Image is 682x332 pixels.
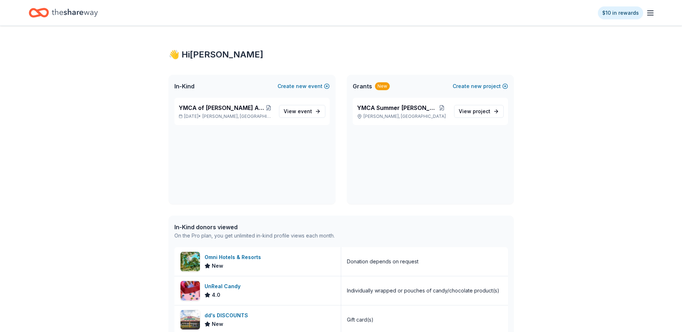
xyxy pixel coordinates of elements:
[169,49,514,60] div: 👋 Hi [PERSON_NAME]
[347,286,499,295] div: Individually wrapped or pouches of candy/chocolate product(s)
[347,315,374,324] div: Gift card(s)
[174,231,335,240] div: On the Pro plan, you get unlimited in-kind profile views each month.
[453,82,508,91] button: Createnewproject
[473,108,490,114] span: project
[296,82,307,91] span: new
[454,105,504,118] a: View project
[298,108,312,114] span: event
[279,105,325,118] a: View event
[357,103,436,112] span: YMCA Summer [PERSON_NAME]
[459,107,490,116] span: View
[29,4,98,21] a: Home
[471,82,482,91] span: new
[180,281,200,300] img: Image for UnReal Candy
[278,82,330,91] button: Createnewevent
[205,282,243,291] div: UnReal Candy
[284,107,312,116] span: View
[357,114,448,119] p: [PERSON_NAME], [GEOGRAPHIC_DATA]
[212,320,223,328] span: New
[174,223,335,231] div: In-Kind donors viewed
[180,252,200,271] img: Image for Omni Hotels & Resorts
[202,114,273,119] span: [PERSON_NAME], [GEOGRAPHIC_DATA]
[205,311,251,320] div: dd's DISCOUNTS
[179,103,265,112] span: YMCA of [PERSON_NAME] Annual Charity Auction
[598,6,643,19] a: $10 in rewards
[179,114,273,119] p: [DATE] •
[347,257,418,266] div: Donation depends on request
[174,82,194,91] span: In-Kind
[180,310,200,329] img: Image for dd's DISCOUNTS
[353,82,372,91] span: Grants
[375,82,390,90] div: New
[212,291,220,299] span: 4.0
[212,262,223,270] span: New
[205,253,264,262] div: Omni Hotels & Resorts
